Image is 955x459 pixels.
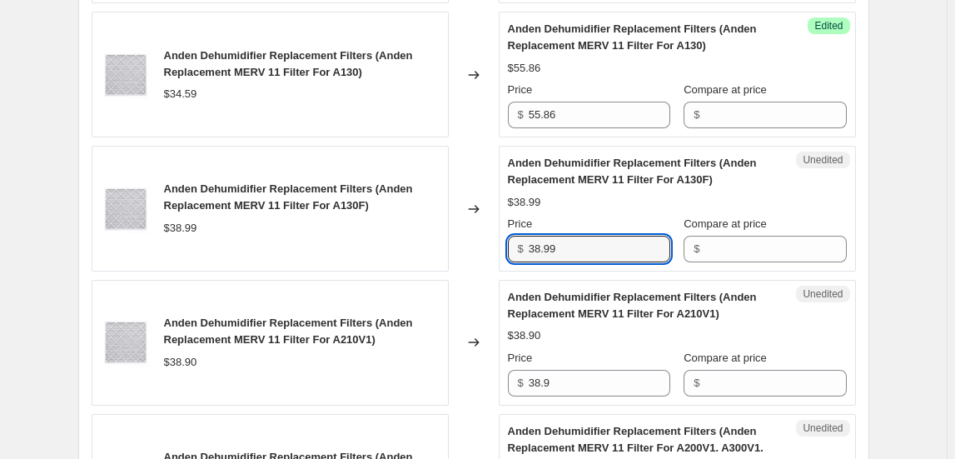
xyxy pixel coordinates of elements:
span: Anden Dehumidifier Replacement Filters (Anden Replacement MERV 11 Filter For A210V1) [164,317,413,346]
span: Compare at price [684,352,767,364]
div: $55.86 [508,60,541,77]
div: $38.90 [508,327,541,344]
span: $ [694,108,699,121]
span: Compare at price [684,217,767,230]
span: Compare at price [684,83,767,96]
span: $ [694,242,699,255]
img: merv-11_6_80x.jpg [101,184,151,234]
div: $38.90 [164,354,197,371]
img: merv-11_6_80x.jpg [101,317,151,367]
span: Anden Dehumidifier Replacement Filters (Anden Replacement MERV 11 Filter For A130F) [164,182,413,212]
span: $ [694,377,699,389]
span: $ [518,242,524,255]
span: Edited [814,19,843,32]
span: Unedited [803,422,843,435]
span: Price [508,217,533,230]
div: $34.59 [164,86,197,102]
span: Unedited [803,153,843,167]
span: $ [518,377,524,389]
div: $38.99 [508,194,541,211]
span: Unedited [803,287,843,301]
span: Anden Dehumidifier Replacement Filters (Anden Replacement MERV 11 Filter For A130) [164,49,413,78]
span: Anden Dehumidifier Replacement Filters (Anden Replacement MERV 11 Filter For A210V1) [508,291,757,320]
span: $ [518,108,524,121]
span: Price [508,83,533,96]
span: Anden Dehumidifier Replacement Filters (Anden Replacement MERV 11 Filter For A130F) [508,157,757,186]
img: merv-11_6_80x.jpg [101,50,151,100]
span: Anden Dehumidifier Replacement Filters (Anden Replacement MERV 11 Filter For A130) [508,22,757,52]
div: $38.99 [164,220,197,237]
span: Price [508,352,533,364]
